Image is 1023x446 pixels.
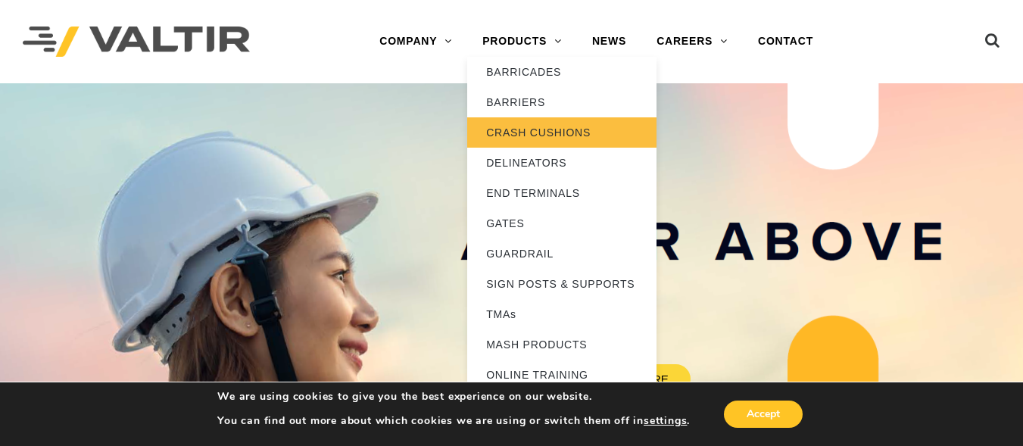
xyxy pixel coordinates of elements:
a: BARRIERS [467,87,657,117]
button: Accept [724,401,803,428]
a: CAREERS [641,27,743,57]
a: END TERMINALS [467,178,657,208]
a: ONLINE TRAINING [467,360,657,390]
a: COMPANY [364,27,467,57]
a: CONTACT [743,27,828,57]
a: MASH PRODUCTS [467,329,657,360]
a: NEWS [577,27,641,57]
a: SIGN POSTS & SUPPORTS [467,269,657,299]
a: PRODUCTS [467,27,577,57]
a: BARRICADES [467,57,657,87]
button: settings [644,414,687,428]
a: TMAs [467,299,657,329]
a: DELINEATORS [467,148,657,178]
a: GATES [467,208,657,239]
a: GUARDRAIL [467,239,657,269]
p: We are using cookies to give you the best experience on our website. [217,390,690,404]
a: CRASH CUSHIONS [467,117,657,148]
img: Valtir [23,27,250,58]
p: You can find out more about which cookies we are using or switch them off in . [217,414,690,428]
